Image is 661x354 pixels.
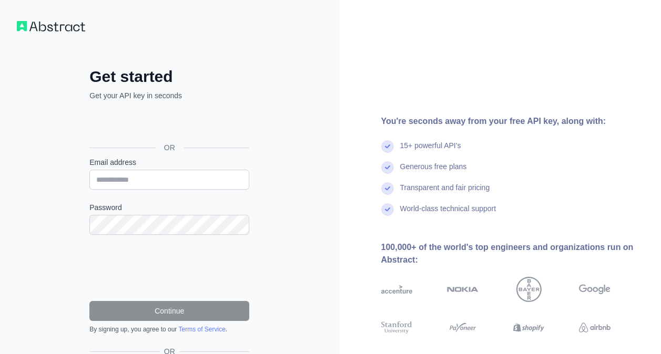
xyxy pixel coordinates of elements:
[447,277,479,302] img: nokia
[381,161,394,174] img: check mark
[400,140,461,161] div: 15+ powerful API's
[447,320,479,336] img: payoneer
[381,241,645,266] div: 100,000+ of the world's top engineers and organizations run on Abstract:
[579,277,611,302] img: google
[381,140,394,153] img: check mark
[89,67,249,86] h2: Get started
[89,90,249,101] p: Get your API key in seconds
[400,182,490,203] div: Transparent and fair pricing
[89,157,249,168] label: Email address
[156,142,184,153] span: OR
[381,277,413,302] img: accenture
[89,301,249,321] button: Continue
[178,326,225,333] a: Terms of Service
[84,112,252,136] iframe: Sign in with Google Button
[381,115,645,128] div: You're seconds away from your free API key, along with:
[381,182,394,195] img: check mark
[400,203,496,224] div: World-class technical support
[381,203,394,216] img: check mark
[516,277,542,302] img: bayer
[89,202,249,213] label: Password
[579,320,611,336] img: airbnb
[513,320,545,336] img: shopify
[89,325,249,334] div: By signing up, you agree to our .
[17,21,85,32] img: Workflow
[400,161,467,182] div: Generous free plans
[89,247,249,288] iframe: reCAPTCHA
[381,320,413,336] img: stanford university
